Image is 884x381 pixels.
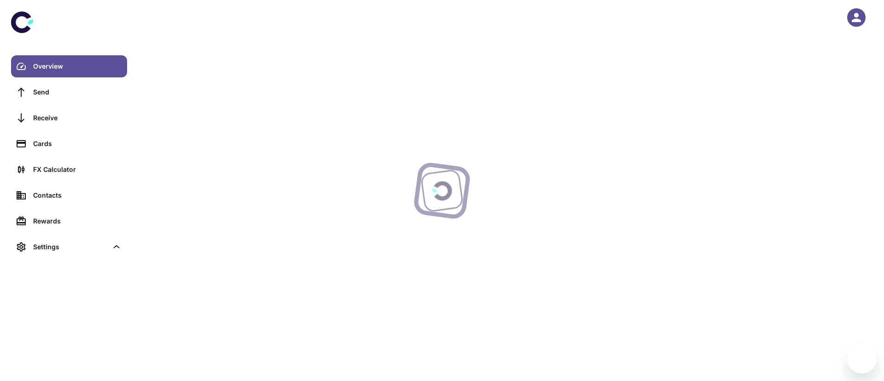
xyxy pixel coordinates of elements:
[11,107,127,129] a: Receive
[33,190,122,200] div: Contacts
[11,158,127,181] a: FX Calculator
[11,184,127,206] a: Contacts
[11,55,127,77] a: Overview
[11,81,127,103] a: Send
[847,344,877,374] iframe: Button to launch messaging window
[11,236,127,258] div: Settings
[33,113,122,123] div: Receive
[33,139,122,149] div: Cards
[11,133,127,155] a: Cards
[33,216,122,226] div: Rewards
[33,61,122,71] div: Overview
[11,210,127,232] a: Rewards
[33,164,122,175] div: FX Calculator
[33,87,122,97] div: Send
[33,242,108,252] div: Settings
